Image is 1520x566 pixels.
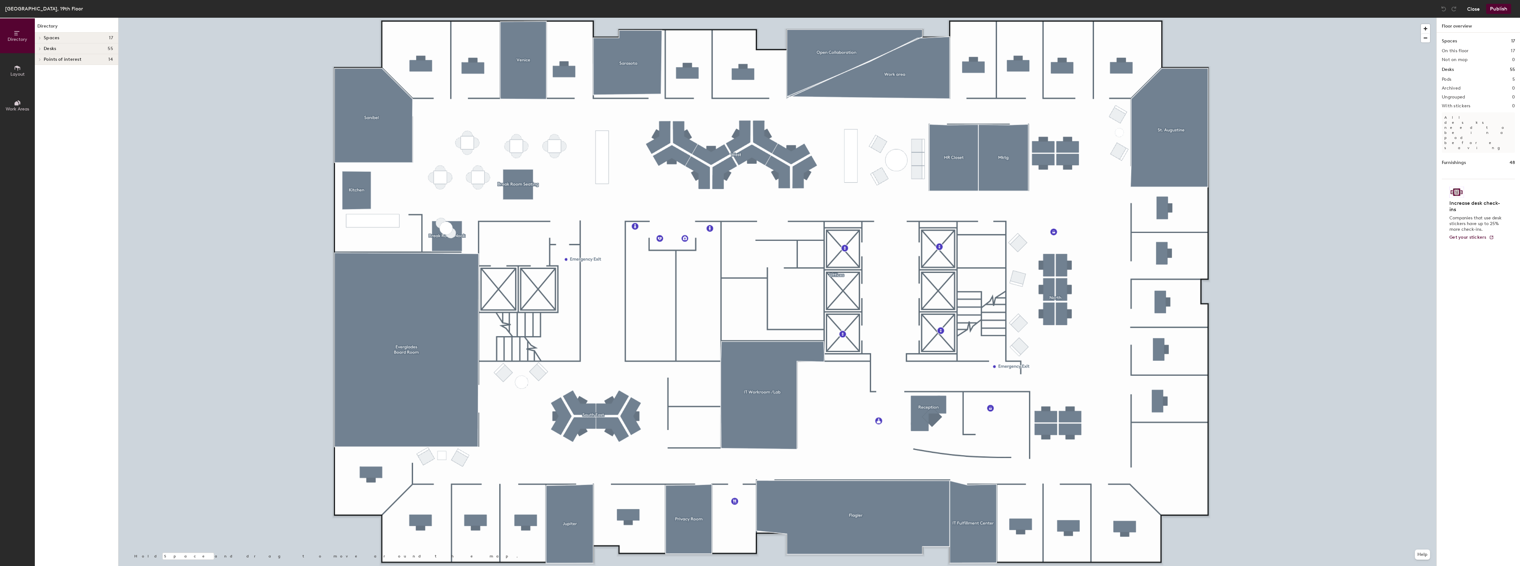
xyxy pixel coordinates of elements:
[109,35,113,41] span: 17
[1415,550,1430,560] button: Help
[1512,57,1515,62] h2: 0
[1442,159,1466,166] h1: Furnishings
[1510,66,1515,73] h1: 55
[1442,48,1469,53] h2: On this floor
[1512,95,1515,100] h2: 0
[1449,200,1504,213] h4: Increase desk check-ins
[44,35,60,41] span: Spaces
[6,106,29,112] span: Work Areas
[1512,86,1515,91] h2: 0
[1441,6,1447,12] img: Undo
[1442,86,1460,91] h2: Archived
[1442,112,1515,153] p: All desks need to be in a pod before saving
[1442,77,1451,82] h2: Pods
[1442,104,1471,109] h2: With stickers
[35,23,118,33] h1: Directory
[10,72,25,77] span: Layout
[44,46,56,51] span: Desks
[1449,235,1494,240] a: Get your stickers
[44,57,81,62] span: Points of interest
[1486,4,1511,14] button: Publish
[1511,48,1515,53] h2: 17
[1510,159,1515,166] h1: 48
[108,46,113,51] span: 55
[1449,215,1504,232] p: Companies that use desk stickers have up to 25% more check-ins.
[108,57,113,62] span: 14
[1442,38,1457,45] h1: Spaces
[8,37,27,42] span: Directory
[1511,38,1515,45] h1: 17
[1442,66,1454,73] h1: Desks
[1512,104,1515,109] h2: 0
[1467,4,1480,14] button: Close
[1442,57,1467,62] h2: Not on map
[1449,187,1464,198] img: Sticker logo
[1451,6,1457,12] img: Redo
[1442,95,1465,100] h2: Ungrouped
[1512,77,1515,82] h2: 5
[1437,18,1520,33] h1: Floor overview
[5,5,83,13] div: [GEOGRAPHIC_DATA], 19th Floor
[1449,235,1486,240] span: Get your stickers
